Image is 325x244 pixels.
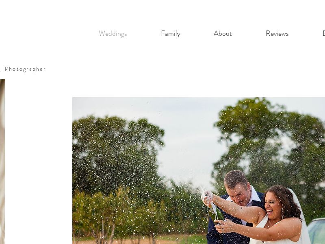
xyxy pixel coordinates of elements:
a: Family [144,25,197,42]
p: Family [157,25,184,42]
a: About [197,25,249,42]
p: Reviews [262,25,293,42]
a: Reviews [249,25,305,42]
p: About [210,25,236,42]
